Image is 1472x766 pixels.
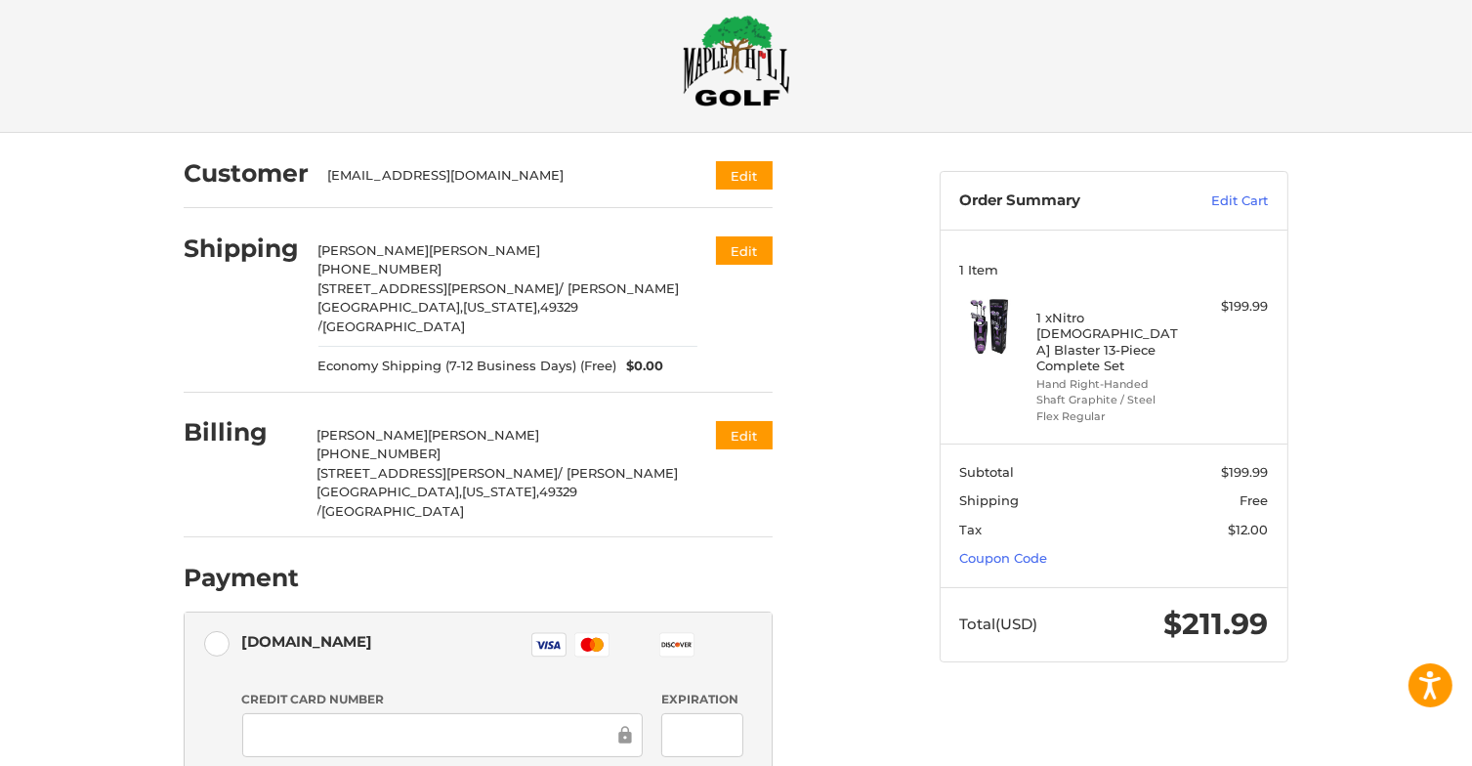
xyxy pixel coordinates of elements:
span: $12.00 [1229,522,1269,537]
span: Total (USD) [960,615,1038,633]
span: Tax [960,522,983,537]
span: [PHONE_NUMBER] [318,261,442,277]
span: [PERSON_NAME] [317,427,429,443]
img: Maple Hill Golf [683,15,790,106]
a: Coupon Code [960,550,1048,566]
h2: Shipping [184,234,299,264]
a: Edit Cart [1170,191,1269,211]
span: Free [1241,492,1269,508]
h2: Billing [184,417,298,447]
span: [PHONE_NUMBER] [317,446,442,461]
span: [PERSON_NAME] [430,242,541,258]
button: Edit [716,421,773,449]
span: / [PERSON_NAME] [559,465,679,481]
h2: Payment [184,563,299,593]
button: Edit [716,236,773,265]
span: [PERSON_NAME] [318,242,430,258]
span: [GEOGRAPHIC_DATA] [322,503,465,519]
span: Shipping [960,492,1020,508]
span: Economy Shipping (7-12 Business Days) (Free) [318,357,617,376]
span: [US_STATE], [464,299,541,315]
span: / [PERSON_NAME] [560,280,680,296]
h3: 1 Item [960,262,1269,277]
h3: Order Summary [960,191,1170,211]
span: [US_STATE], [463,484,540,499]
h2: Customer [184,158,309,189]
span: [GEOGRAPHIC_DATA], [318,299,464,315]
span: [STREET_ADDRESS][PERSON_NAME] [317,465,559,481]
li: Flex Regular [1037,408,1187,425]
label: Expiration [661,691,742,708]
span: 49329 / [318,299,579,334]
div: [DOMAIN_NAME] [242,625,373,658]
span: [GEOGRAPHIC_DATA] [323,319,466,334]
span: $0.00 [617,357,664,376]
button: Edit [716,161,773,190]
label: Credit Card Number [242,691,643,708]
div: $199.99 [1192,297,1269,317]
li: Shaft Graphite / Steel [1037,392,1187,408]
span: 49329 / [317,484,578,519]
li: Hand Right-Handed [1037,376,1187,393]
h4: 1 x Nitro [DEMOGRAPHIC_DATA] Blaster 13-Piece Complete Set [1037,310,1187,373]
span: $211.99 [1164,606,1269,642]
span: [PERSON_NAME] [429,427,540,443]
span: [STREET_ADDRESS][PERSON_NAME] [318,280,560,296]
span: [GEOGRAPHIC_DATA], [317,484,463,499]
div: [EMAIL_ADDRESS][DOMAIN_NAME] [328,166,679,186]
span: $199.99 [1222,464,1269,480]
span: Subtotal [960,464,1015,480]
